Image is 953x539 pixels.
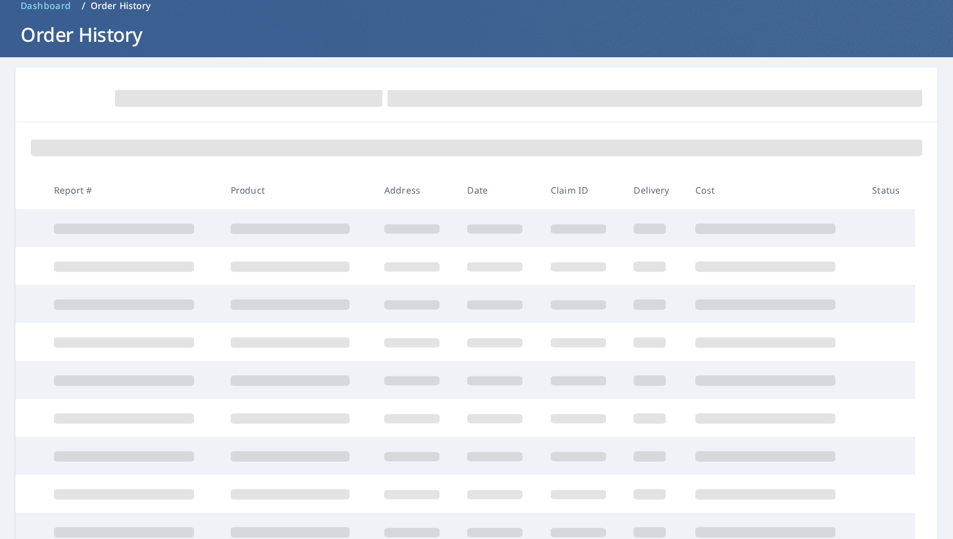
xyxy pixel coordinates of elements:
h1: Order History [15,21,938,48]
th: Status [862,171,914,209]
th: Date [457,171,540,209]
th: Address [374,171,457,209]
th: Product [220,171,374,209]
th: Claim ID [540,171,623,209]
th: Cost [685,171,862,209]
th: Report # [44,171,220,209]
th: Delivery [623,171,685,209]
